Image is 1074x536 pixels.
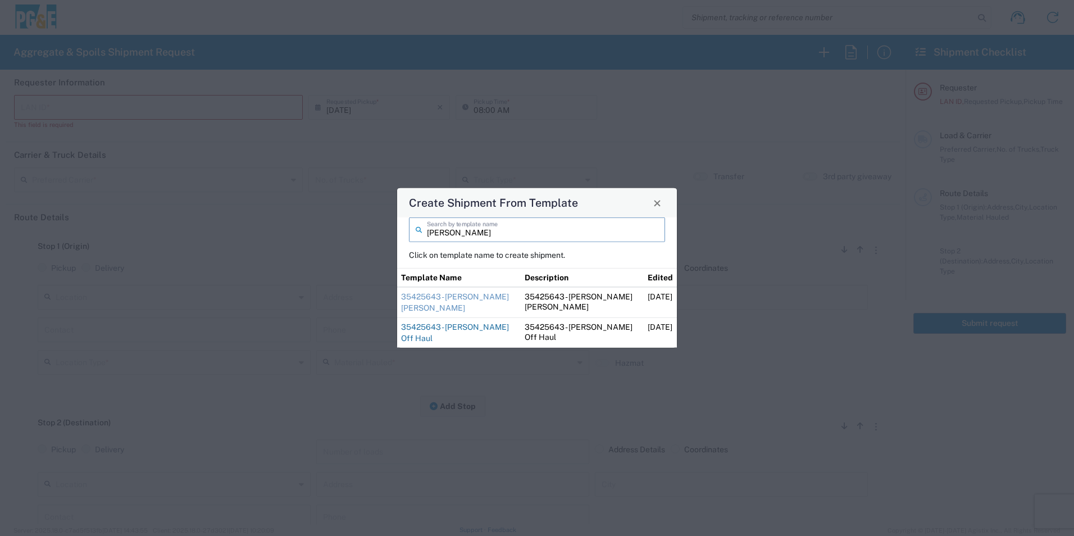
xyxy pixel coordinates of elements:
[401,292,509,312] a: 35425643 - [PERSON_NAME] [PERSON_NAME]
[397,268,677,348] table: Shipment templates
[521,287,644,318] td: 35425643 - [PERSON_NAME] [PERSON_NAME]
[649,195,665,211] button: Close
[521,318,644,348] td: 35425643 - [PERSON_NAME] Off Haul
[521,268,644,287] th: Description
[644,268,677,287] th: Edited
[644,287,677,318] td: [DATE]
[644,318,677,348] td: [DATE]
[401,322,509,343] a: 35425643 - [PERSON_NAME] Off Haul
[409,250,665,260] p: Click on template name to create shipment.
[397,268,521,287] th: Template Name
[409,194,578,211] h4: Create Shipment From Template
